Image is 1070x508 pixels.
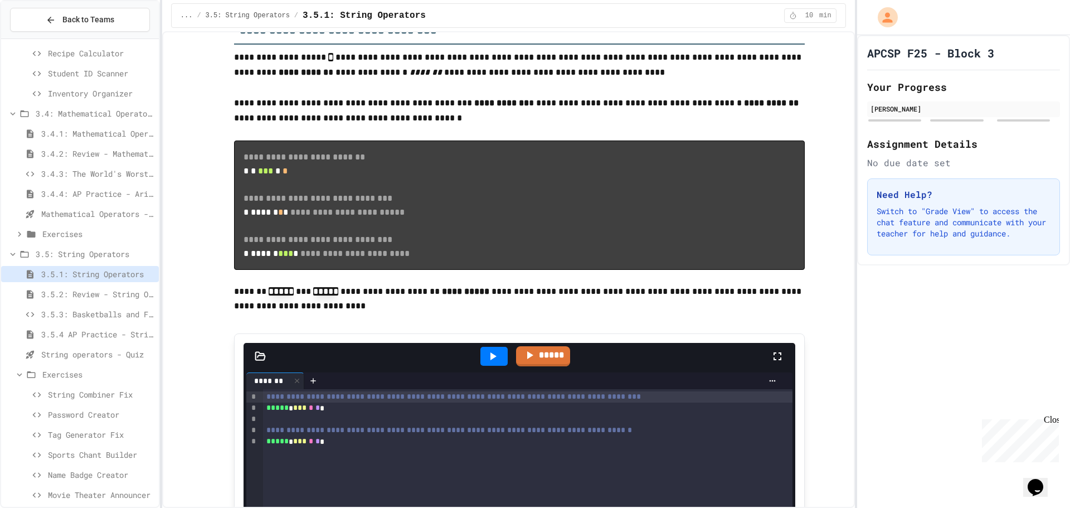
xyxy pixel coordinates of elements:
span: Mathematical Operators - Quiz [41,208,154,220]
span: String Combiner Fix [48,389,154,400]
span: 3.5: String Operators [206,11,290,20]
span: 3.5.4 AP Practice - String Manipulation [41,328,154,340]
span: min [819,11,831,20]
span: Password Creator [48,409,154,420]
span: 10 [800,11,818,20]
span: Exercises [42,228,154,240]
span: 3.5.1: String Operators [41,268,154,280]
span: Inventory Organizer [48,88,154,99]
span: Sports Chant Builder [48,449,154,461]
span: 3.5: String Operators [36,248,154,260]
span: ... [181,11,193,20]
span: Student ID Scanner [48,67,154,79]
span: 3.5.3: Basketballs and Footballs [41,308,154,320]
button: Back to Teams [10,8,150,32]
span: 3.5.1: String Operators [303,9,426,22]
span: Name Badge Creator [48,469,154,481]
span: Movie Theater Announcer [48,489,154,501]
h3: Need Help? [877,188,1050,201]
span: 3.4: Mathematical Operators [36,108,154,119]
iframe: chat widget [1023,463,1059,497]
span: / [294,11,298,20]
span: 3.4.3: The World's Worst Farmers Market [41,168,154,180]
span: Tag Generator Fix [48,429,154,441]
div: [PERSON_NAME] [870,104,1057,114]
div: Chat with us now!Close [4,4,77,71]
span: / [197,11,201,20]
span: String operators - Quiz [41,349,154,360]
h2: Your Progress [867,79,1060,95]
h1: APCSP F25 - Block 3 [867,45,994,61]
span: 3.4.2: Review - Mathematical Operators [41,148,154,159]
div: My Account [866,4,901,30]
span: 3.4.4: AP Practice - Arithmetic Operators [41,188,154,200]
div: No due date set [867,156,1060,170]
span: 3.5.2: Review - String Operators [41,288,154,300]
iframe: chat widget [977,415,1059,462]
span: Recipe Calculator [48,47,154,59]
h2: Assignment Details [867,136,1060,152]
span: Back to Teams [62,14,114,26]
span: 3.4.1: Mathematical Operators [41,128,154,139]
span: Exercises [42,369,154,380]
p: Switch to "Grade View" to access the chat feature and communicate with your teacher for help and ... [877,206,1050,239]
